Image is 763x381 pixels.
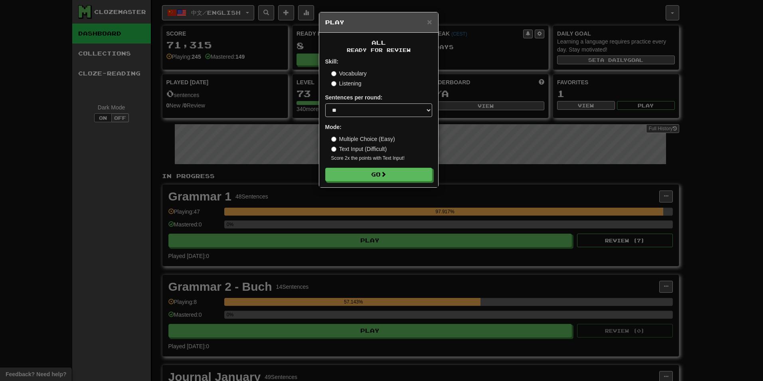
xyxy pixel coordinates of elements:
strong: Skill: [325,58,338,65]
input: Vocabulary [331,71,336,76]
button: Go [325,168,432,181]
label: Text Input (Difficult) [331,145,387,153]
label: Multiple Choice (Easy) [331,135,395,143]
span: All [372,39,386,46]
small: Ready for Review [325,47,432,54]
h5: Play [325,18,432,26]
span: × [427,17,432,26]
button: Close [427,18,432,26]
label: Vocabulary [331,69,367,77]
label: Sentences per round: [325,93,383,101]
strong: Mode: [325,124,342,130]
input: Multiple Choice (Easy) [331,137,336,142]
input: Text Input (Difficult) [331,147,336,152]
small: Score 2x the points with Text Input ! [331,155,432,162]
input: Listening [331,81,336,86]
label: Listening [331,79,362,87]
